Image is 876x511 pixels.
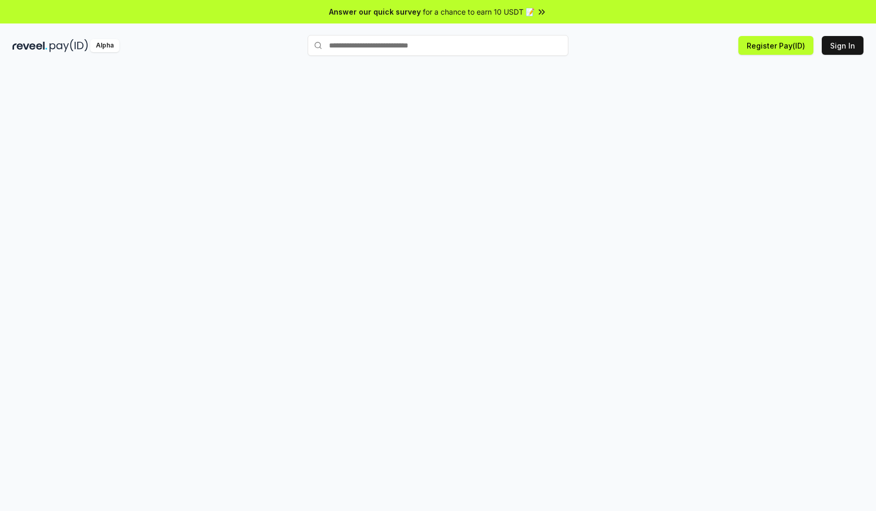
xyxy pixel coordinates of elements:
[423,6,534,17] span: for a chance to earn 10 USDT 📝
[738,36,813,55] button: Register Pay(ID)
[90,39,119,52] div: Alpha
[13,39,47,52] img: reveel_dark
[822,36,863,55] button: Sign In
[50,39,88,52] img: pay_id
[329,6,421,17] span: Answer our quick survey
